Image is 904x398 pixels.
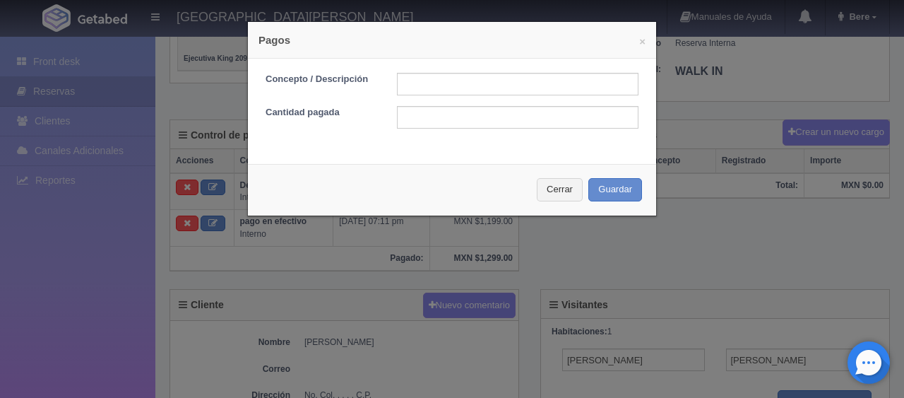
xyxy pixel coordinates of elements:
label: Concepto / Descripción [255,73,386,86]
h4: Pagos [258,33,646,47]
button: Cerrar [537,178,583,201]
button: × [639,36,646,47]
button: Guardar [588,178,642,201]
label: Cantidad pagada [255,106,386,119]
